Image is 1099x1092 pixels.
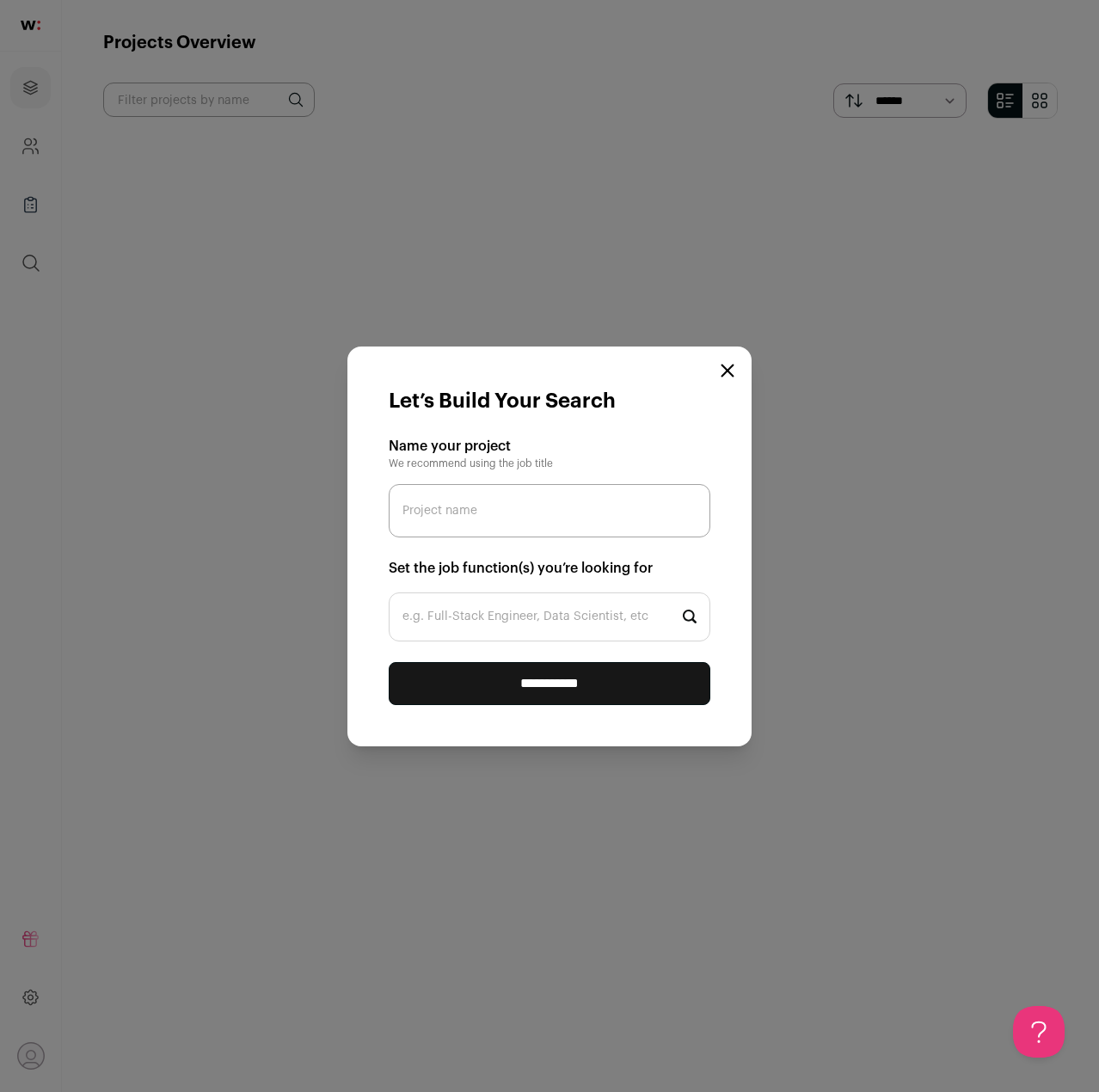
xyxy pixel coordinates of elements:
[389,484,710,537] input: Project name
[1013,1006,1065,1058] iframe: Help Scout Beacon - Open
[721,364,734,377] button: Close modal
[389,436,710,457] h2: Name your project
[389,592,710,641] input: Start typing...
[389,388,616,415] h1: Let’s Build Your Search
[389,558,710,579] h2: Set the job function(s) you’re looking for
[389,458,553,469] span: We recommend using the job title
